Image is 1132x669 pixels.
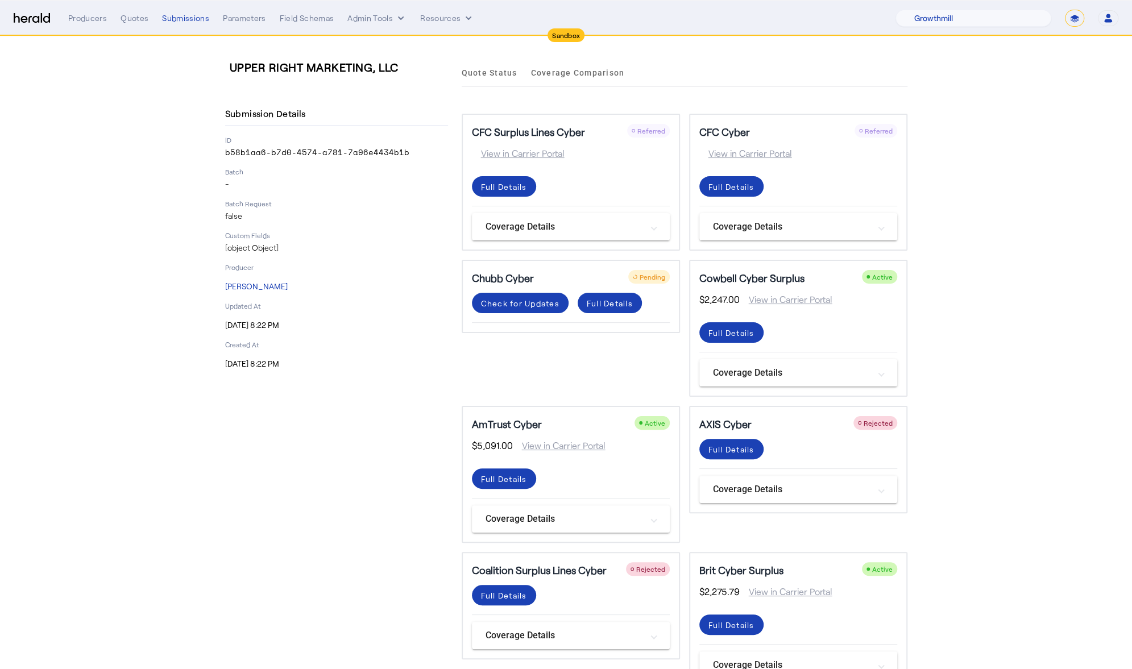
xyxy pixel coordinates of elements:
[472,270,534,286] h5: Chubb Cyber
[225,167,448,176] p: Batch
[699,416,752,432] h5: AXIS Cyber
[472,176,536,197] button: Full Details
[225,340,448,349] p: Created At
[223,13,266,24] div: Parameters
[699,322,764,343] button: Full Details
[225,231,448,240] p: Custom Fields
[472,439,513,452] span: $5,091.00
[872,273,893,281] span: Active
[713,220,870,234] mat-panel-title: Coverage Details
[699,562,783,578] h5: Brit Cyber Surplus
[481,473,527,485] div: Full Details
[864,419,893,427] span: Rejected
[578,293,642,313] button: Full Details
[14,13,50,24] img: Herald Logo
[472,124,585,140] h5: CFC Surplus Lines Cyber
[225,135,448,144] p: ID
[225,301,448,310] p: Updated At
[225,147,448,158] p: b58b1aa6-b7d0-4574-a781-7a96e4434b1b
[740,585,832,599] span: View in Carrier Portal
[481,181,527,193] div: Full Details
[645,419,665,427] span: Active
[225,107,310,120] h4: Submission Details
[225,263,448,272] p: Producer
[699,270,805,286] h5: Cowbell Cyber Surplus
[472,585,536,605] button: Full Details
[481,589,527,601] div: Full Details
[225,199,448,208] p: Batch Request
[513,439,606,452] span: View in Carrier Portal
[225,281,448,292] p: [PERSON_NAME]
[472,622,670,649] mat-expansion-panel-header: Coverage Details
[699,614,764,635] button: Full Details
[486,512,642,526] mat-panel-title: Coverage Details
[699,213,897,240] mat-expansion-panel-header: Coverage Details
[472,505,670,533] mat-expansion-panel-header: Coverage Details
[472,416,542,432] h5: AmTrust Cyber
[740,293,832,306] span: View in Carrier Portal
[713,483,870,496] mat-panel-title: Coverage Details
[481,297,559,309] div: Check for Updates
[420,13,474,24] button: Resources dropdown menu
[225,210,448,222] p: false
[708,327,754,339] div: Full Details
[531,69,625,77] span: Coverage Comparison
[347,13,407,24] button: internal dropdown menu
[699,585,740,599] span: $2,275.79
[225,242,448,254] p: [object Object]
[636,565,665,573] span: Rejected
[699,359,897,387] mat-expansion-panel-header: Coverage Details
[699,124,750,140] h5: CFC Cyber
[280,13,334,24] div: Field Schemas
[472,147,565,160] span: View in Carrier Portal
[587,297,633,309] div: Full Details
[472,213,670,240] mat-expansion-panel-header: Coverage Details
[708,181,754,193] div: Full Details
[121,13,148,24] div: Quotes
[699,439,764,459] button: Full Details
[699,147,792,160] span: View in Carrier Portal
[472,468,536,489] button: Full Details
[68,13,107,24] div: Producers
[486,629,642,642] mat-panel-title: Coverage Details
[531,59,625,86] a: Coverage Comparison
[699,293,740,306] span: $2,247.00
[486,220,642,234] mat-panel-title: Coverage Details
[462,69,517,77] span: Quote Status
[472,562,607,578] h5: Coalition Surplus Lines Cyber
[225,319,448,331] p: [DATE] 8:22 PM
[162,13,209,24] div: Submissions
[708,619,754,631] div: Full Details
[230,59,453,75] h3: UPPER RIGHT MARKETING, LLC
[708,443,754,455] div: Full Details
[713,366,870,380] mat-panel-title: Coverage Details
[872,565,893,573] span: Active
[462,59,517,86] a: Quote Status
[699,476,897,503] mat-expansion-panel-header: Coverage Details
[472,293,569,313] button: Check for Updates
[225,358,448,369] p: [DATE] 8:22 PM
[865,127,893,135] span: Referred
[637,127,665,135] span: Referred
[640,273,665,281] span: Pending
[548,28,584,42] div: Sandbox
[699,176,764,197] button: Full Details
[225,178,448,190] p: -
